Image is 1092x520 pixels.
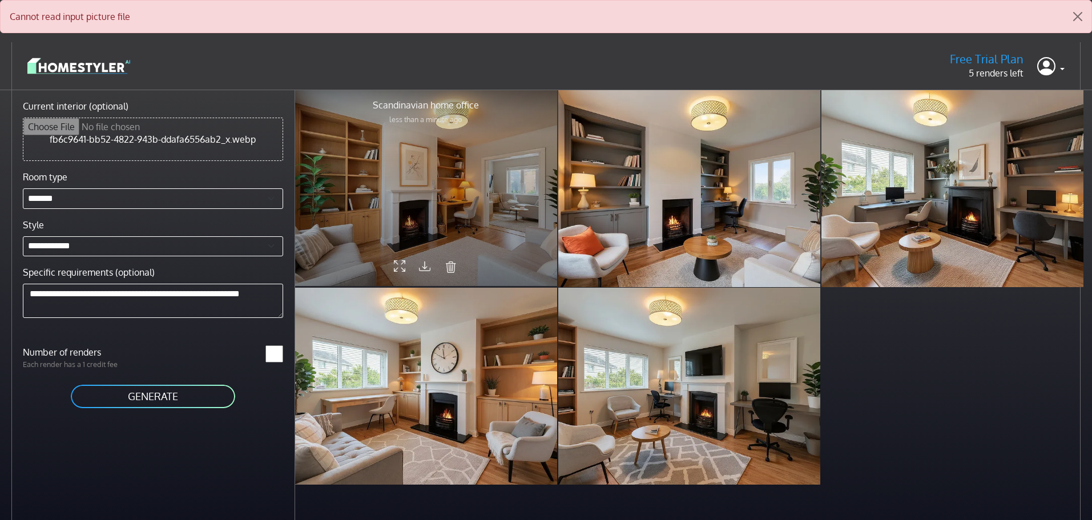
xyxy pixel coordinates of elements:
[373,98,479,112] p: Scandinavian home office
[373,114,479,125] p: less than a minute ago
[16,359,153,370] p: Each render has a 1 credit fee
[27,56,130,76] img: logo-3de290ba35641baa71223ecac5eacb59cb85b4c7fdf211dc9aaecaaee71ea2f8.svg
[950,52,1024,66] h5: Free Trial Plan
[23,218,44,232] label: Style
[70,384,236,409] button: GENERATE
[950,66,1024,80] p: 5 renders left
[16,345,153,359] label: Number of renders
[23,170,67,184] label: Room type
[1064,1,1091,33] button: Close
[23,265,155,279] label: Specific requirements (optional)
[23,99,128,113] label: Current interior (optional)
